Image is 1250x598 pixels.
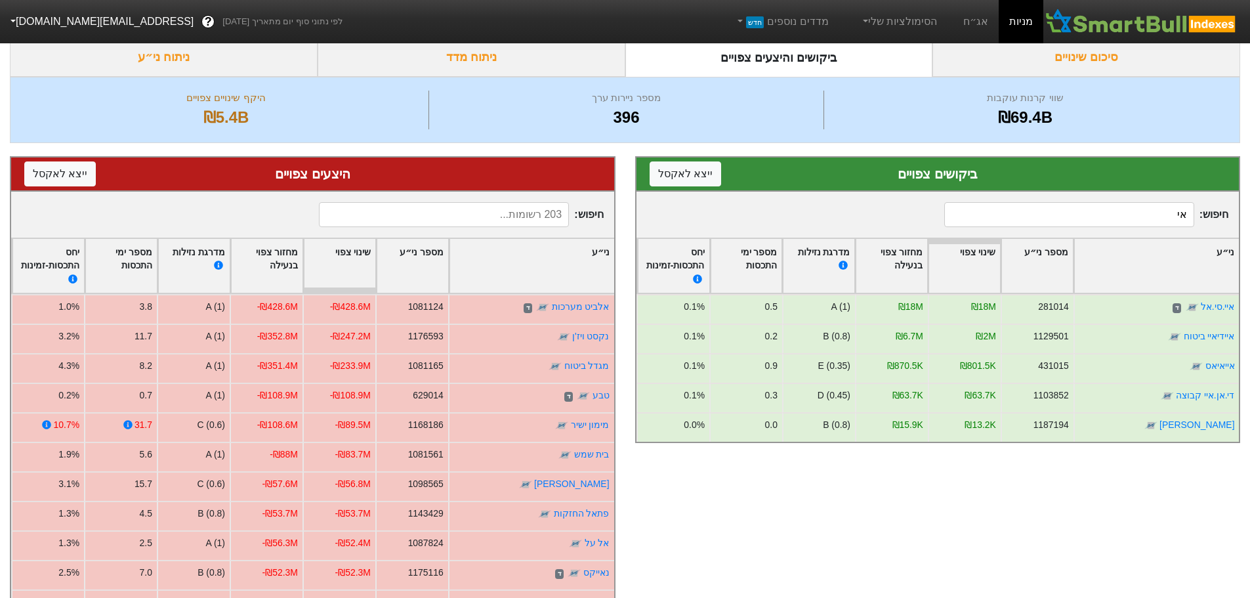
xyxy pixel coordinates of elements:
div: ביקושים צפויים [650,164,1226,184]
img: tase link [519,479,532,492]
div: -₪428.6M [330,300,371,314]
img: tase link [569,538,582,551]
div: 0.1% [684,359,705,373]
img: tase link [536,301,549,314]
div: 31.7 [135,418,152,432]
div: מדרגת נזילות [787,246,850,287]
div: ₪18M [970,300,995,314]
div: ₪18M [898,300,923,314]
div: ₪2M [976,330,995,343]
div: -₪83.7M [335,448,371,461]
a: טבע [593,390,610,400]
div: 3.1% [58,477,79,491]
div: B (0.8) [198,566,225,580]
div: מדרגת נזילות [163,246,225,287]
div: A (1) [206,448,225,461]
div: C (0.6) [197,418,225,432]
div: שווי קרנות עוקבות [827,91,1223,106]
div: -₪108.9M [330,389,371,402]
div: ₪63.7K [892,389,923,402]
span: חיפוש : [319,202,603,227]
div: 15.7 [135,477,152,491]
img: tase link [1160,390,1173,403]
a: [PERSON_NAME] [534,479,609,489]
div: -₪233.9M [330,359,371,373]
div: A (1) [206,359,225,373]
div: A (1) [206,389,225,402]
div: A (1) [831,300,850,314]
a: די.אן.איי קבוצה [1175,390,1234,400]
div: -₪57.6M [262,477,298,491]
div: Toggle SortBy [449,239,614,293]
div: A (1) [206,330,225,343]
div: 629014 [413,389,443,402]
div: -₪52.4M [335,536,371,550]
span: ? [205,13,212,31]
img: tase link [557,331,570,344]
div: 1081561 [408,448,444,461]
div: Toggle SortBy [1001,239,1073,293]
a: נאייקס [583,567,610,578]
div: ₪63.7K [965,389,995,402]
span: חדש [746,16,764,28]
div: -₪52.3M [262,566,298,580]
img: tase link [555,419,568,433]
div: Toggle SortBy [783,239,854,293]
a: מגדל ביטוח [564,360,610,371]
img: tase link [538,508,551,521]
div: 1168186 [408,418,444,432]
div: -₪56.3M [262,536,298,550]
div: ניתוח מדד [318,38,625,77]
img: tase link [1144,419,1157,433]
div: 8.2 [140,359,152,373]
div: מספר ניירות ערך [432,91,820,106]
a: מדדים נוספיםחדש [730,9,834,35]
div: ₪870.5K [886,359,923,373]
div: 1143429 [408,507,444,521]
div: Toggle SortBy [638,239,709,293]
div: 0.5 [764,300,777,314]
div: 0.1% [684,300,705,314]
div: 396 [432,106,820,129]
div: 4.3% [58,359,79,373]
div: ₪6.7M [895,330,923,343]
span: לפי נתוני סוף יום מתאריך [DATE] [222,15,343,28]
div: -₪428.6M [257,300,298,314]
div: 0.3 [764,389,777,402]
a: הסימולציות שלי [855,9,943,35]
div: 1187194 [1033,418,1068,432]
div: 3.2% [58,330,79,343]
div: -₪56.8M [335,477,371,491]
div: 431015 [1038,359,1068,373]
div: 1087824 [408,536,444,550]
a: נקסט ויז'ן [572,331,610,341]
div: B (0.8) [198,507,225,521]
div: 1081124 [408,300,444,314]
div: 0.2% [58,389,79,402]
a: פתאל החזקות [554,508,610,519]
span: ד [524,303,532,314]
a: מימון ישיר [571,419,610,430]
img: tase link [558,449,572,462]
div: ₪69.4B [827,106,1223,129]
div: ₪13.2K [965,418,995,432]
span: ד [564,392,573,402]
div: 1.0% [58,300,79,314]
img: tase link [577,390,590,403]
div: -₪88M [270,448,298,461]
div: 1175116 [408,566,444,580]
a: אייאיאס [1205,360,1234,371]
div: יחס התכסות-זמינות [17,246,79,287]
div: Toggle SortBy [158,239,230,293]
div: 0.2 [764,330,777,343]
div: -₪53.7M [335,507,371,521]
div: 3.8 [140,300,152,314]
a: אלביט מערכות [552,301,610,312]
div: 1098565 [408,477,444,491]
div: ₪15.9K [892,418,923,432]
div: 1.3% [58,507,79,521]
div: B (0.8) [823,418,850,432]
span: ד [1172,303,1180,314]
div: Toggle SortBy [856,239,927,293]
button: ייצא לאקסל [24,161,96,186]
